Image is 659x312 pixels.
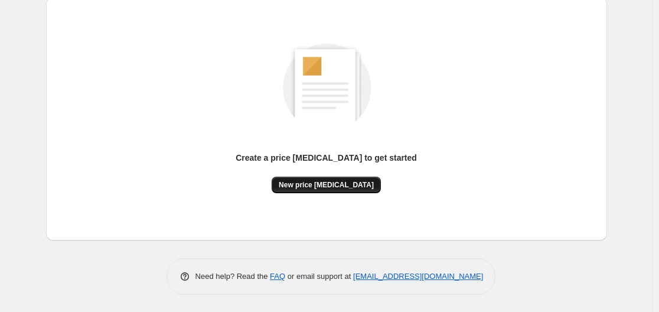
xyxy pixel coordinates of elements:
[270,272,285,281] a: FAQ
[195,272,270,281] span: Need help? Read the
[285,272,353,281] span: or email support at
[279,180,374,190] span: New price [MEDICAL_DATA]
[272,177,381,193] button: New price [MEDICAL_DATA]
[236,152,417,164] p: Create a price [MEDICAL_DATA] to get started
[353,272,483,281] a: [EMAIL_ADDRESS][DOMAIN_NAME]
